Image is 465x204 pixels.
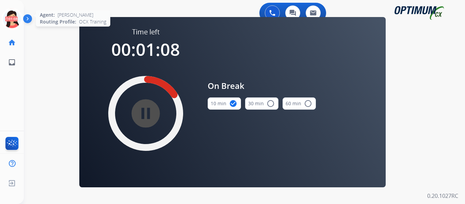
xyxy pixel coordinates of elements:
[229,99,237,108] mat-icon: check_circle
[111,38,180,61] span: 00:01:08
[8,58,16,66] mat-icon: inbox
[283,97,316,110] button: 60 min
[132,27,160,37] span: Time left
[40,18,76,25] span: Routing Profile:
[267,99,275,108] mat-icon: radio_button_unchecked
[208,80,316,92] span: On Break
[8,38,16,47] mat-icon: home
[245,97,278,110] button: 30 min
[208,97,241,110] button: 10 min
[427,192,458,200] p: 0.20.1027RC
[40,12,55,18] span: Agent:
[79,18,106,25] span: OCX Training
[58,12,93,18] span: [PERSON_NAME]
[142,109,150,117] mat-icon: pause_circle_filled
[304,99,312,108] mat-icon: radio_button_unchecked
